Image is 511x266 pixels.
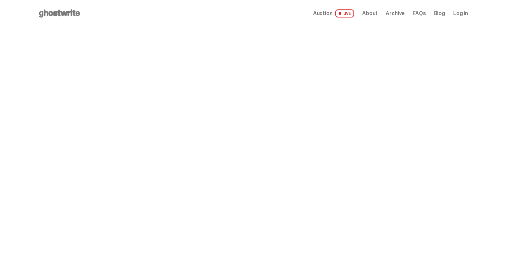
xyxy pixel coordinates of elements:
[335,9,354,17] span: LIVE
[434,11,445,16] a: Blog
[313,11,333,16] span: Auction
[453,11,468,16] a: Log in
[313,9,354,17] a: Auction LIVE
[413,11,426,16] a: FAQs
[386,11,404,16] a: Archive
[362,11,378,16] a: About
